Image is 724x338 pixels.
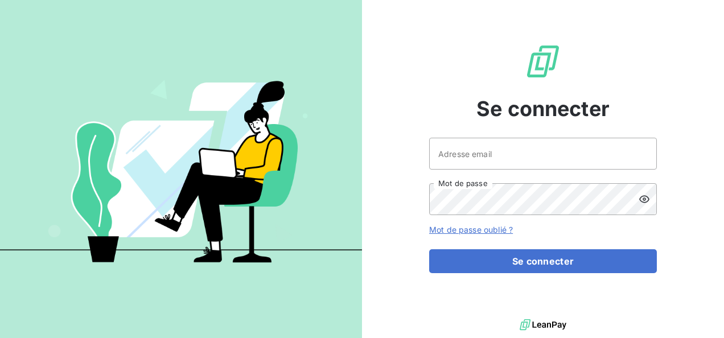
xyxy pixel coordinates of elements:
span: Se connecter [476,93,610,124]
a: Mot de passe oublié ? [429,225,513,234]
img: Logo LeanPay [525,43,561,80]
button: Se connecter [429,249,657,273]
img: logo [520,316,566,333]
input: placeholder [429,138,657,170]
